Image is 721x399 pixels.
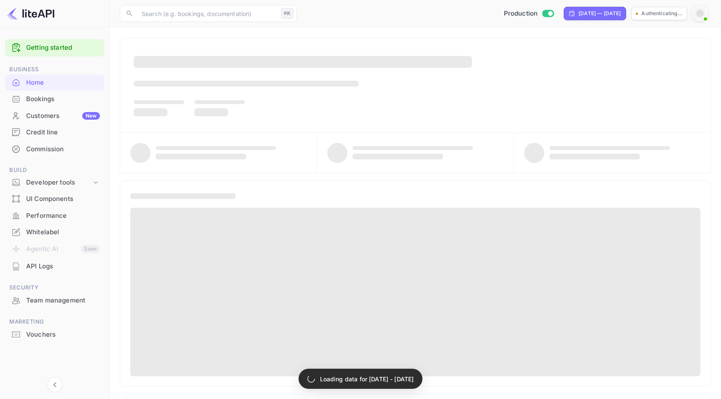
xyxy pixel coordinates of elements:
a: Vouchers [5,327,104,342]
div: Whitelabel [5,224,104,241]
div: Bookings [5,91,104,107]
span: Business [5,65,104,74]
a: CustomersNew [5,108,104,123]
div: Performance [5,208,104,224]
span: Security [5,283,104,292]
a: Bookings [5,91,104,107]
a: Whitelabel [5,224,104,240]
a: Team management [5,292,104,308]
span: Marketing [5,317,104,327]
div: Developer tools [26,178,91,187]
div: Commission [26,145,100,154]
div: Team management [5,292,104,309]
a: UI Components [5,191,104,206]
p: Loading data for [DATE] - [DATE] [320,375,414,383]
div: Credit line [26,128,100,137]
div: Credit line [5,124,104,141]
div: Team management [26,296,100,305]
div: New [82,112,100,120]
div: Commission [5,141,104,158]
div: Bookings [26,94,100,104]
div: Customers [26,111,100,121]
div: Developer tools [5,175,104,190]
div: API Logs [26,262,100,271]
div: Getting started [5,39,104,56]
div: Whitelabel [26,228,100,237]
div: ⌘K [281,8,293,19]
div: [DATE] — [DATE] [578,10,621,17]
button: Collapse navigation [47,377,62,392]
a: Home [5,75,104,90]
div: Performance [26,211,100,221]
input: Search (e.g. bookings, documentation) [137,5,277,22]
a: API Logs [5,258,104,274]
div: UI Components [26,194,100,204]
div: Vouchers [5,327,104,343]
div: Home [26,78,100,88]
span: Production [504,9,538,19]
div: Switch to Sandbox mode [500,9,557,19]
a: Performance [5,208,104,223]
p: Authenticating... [641,10,683,17]
a: Getting started [26,43,100,53]
a: Credit line [5,124,104,140]
div: Home [5,75,104,91]
a: Commission [5,141,104,157]
div: Vouchers [26,330,100,340]
span: Build [5,166,104,175]
div: Click to change the date range period [564,7,626,20]
img: LiteAPI logo [7,7,54,20]
div: API Logs [5,258,104,275]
